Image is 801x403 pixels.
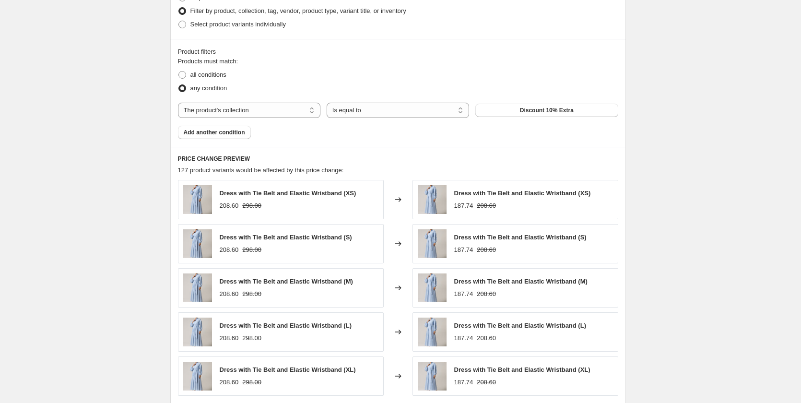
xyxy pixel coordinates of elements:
img: 4X1A8870_80x.jpg [418,185,447,214]
span: Dress with Tie Belt and Elastic Wristband (S) [454,234,587,241]
div: 187.74 [454,333,473,343]
span: Dress with Tie Belt and Elastic Wristband (L) [454,322,586,329]
div: 187.74 [454,289,473,299]
span: Dress with Tie Belt and Elastic Wristband (XL) [220,366,356,373]
span: Dress with Tie Belt and Elastic Wristband (M) [454,278,588,285]
h6: PRICE CHANGE PREVIEW [178,155,618,163]
span: Dress with Tie Belt and Elastic Wristband (XS) [454,190,591,197]
strike: 298.00 [242,333,261,343]
span: Dress with Tie Belt and Elastic Wristband (S) [220,234,352,241]
strike: 208.60 [477,378,496,387]
img: 4X1A8870_80x.jpg [183,185,212,214]
strike: 208.60 [477,289,496,299]
img: 4X1A8870_80x.jpg [418,229,447,258]
div: Product filters [178,47,618,57]
strike: 208.60 [477,245,496,255]
span: any condition [190,84,227,92]
div: 208.60 [220,201,239,211]
strike: 208.60 [477,333,496,343]
img: 4X1A8870_80x.jpg [183,273,212,302]
img: 4X1A8870_80x.jpg [418,318,447,346]
span: Products must match: [178,58,238,65]
span: Discount 10% Extra [520,107,574,114]
div: 208.60 [220,333,239,343]
img: 4X1A8870_80x.jpg [183,229,212,258]
span: Dress with Tie Belt and Elastic Wristband (XL) [454,366,590,373]
strike: 298.00 [242,378,261,387]
strike: 298.00 [242,245,261,255]
div: 187.74 [454,245,473,255]
span: Select product variants individually [190,21,286,28]
span: all conditions [190,71,226,78]
button: Add another condition [178,126,251,139]
img: 4X1A8870_80x.jpg [183,362,212,391]
img: 4X1A8870_80x.jpg [418,362,447,391]
span: Add another condition [184,129,245,136]
img: 4X1A8870_80x.jpg [183,318,212,346]
div: 208.60 [220,289,239,299]
strike: 298.00 [242,289,261,299]
span: Dress with Tie Belt and Elastic Wristband (M) [220,278,353,285]
div: 208.60 [220,245,239,255]
span: Dress with Tie Belt and Elastic Wristband (L) [220,322,352,329]
img: 4X1A8870_80x.jpg [418,273,447,302]
span: Dress with Tie Belt and Elastic Wristband (XS) [220,190,356,197]
div: 208.60 [220,378,239,387]
div: 187.74 [454,201,473,211]
span: 127 product variants would be affected by this price change: [178,166,344,174]
span: Filter by product, collection, tag, vendor, product type, variant title, or inventory [190,7,406,14]
strike: 208.60 [477,201,496,211]
strike: 298.00 [242,201,261,211]
button: Discount 10% Extra [475,104,618,117]
div: 187.74 [454,378,473,387]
